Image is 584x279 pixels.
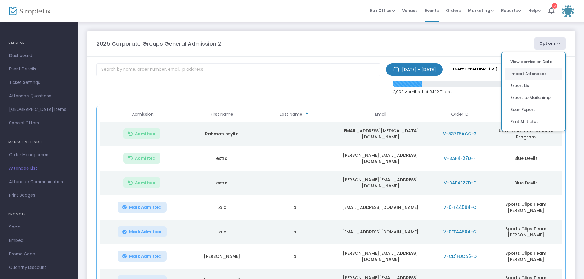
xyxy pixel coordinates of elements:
td: [PERSON_NAME][EMAIL_ADDRESS][DOMAIN_NAME] [331,244,430,269]
button: Event Ticket Filter(55) [449,63,509,75]
button: Mark Admitted [118,251,167,262]
span: V-0FF44504-C [443,229,476,235]
span: Admission [132,112,154,117]
span: Sortable [305,112,309,117]
span: V-0FF44504-C [443,204,476,210]
span: Embed [9,237,69,245]
td: Sports Clips Team [PERSON_NAME] [489,195,562,220]
span: Event Details [9,65,69,73]
span: V-BAF4F27D-F [444,180,476,186]
span: Help [528,8,541,13]
td: a [258,244,331,269]
td: extra [186,171,258,195]
td: a [258,220,331,244]
td: [EMAIL_ADDRESS][MEDICAL_DATA][DOMAIN_NAME] [331,122,430,146]
td: [PERSON_NAME] [186,244,258,269]
span: [GEOGRAPHIC_DATA] Items [9,106,69,114]
li: Scan Report [505,104,562,115]
span: Print Badges [9,191,69,199]
span: Box Office [370,8,395,13]
td: Sports Clips Team [PERSON_NAME] [489,244,562,269]
span: Dashboard [9,52,69,60]
img: monthly [393,66,399,73]
span: V-537F5ACC-3 [443,131,477,137]
button: Mark Admitted [118,226,167,237]
span: Email [375,112,386,117]
span: Admitted [135,131,155,136]
td: [EMAIL_ADDRESS][DOMAIN_NAME] [331,195,430,220]
li: Export to Mailchimp [505,92,562,104]
span: (55) [489,67,497,72]
span: Mark Admitted [129,254,162,259]
span: Reports [501,8,521,13]
span: Order ID [451,112,469,117]
button: Admitted [123,177,160,188]
td: [EMAIL_ADDRESS][DOMAIN_NAME] [331,220,430,244]
td: Rahmatussyifa [186,122,258,146]
input: Search by name, order number, email, ip address [96,63,380,76]
button: Admitted [123,153,160,164]
li: Import Attendees [505,68,562,80]
span: Admitted [135,180,155,185]
span: Last Name [280,112,302,117]
li: Print All ticket [505,115,562,127]
button: Mark Admitted [118,202,167,213]
div: [DATE] - [DATE] [402,66,436,73]
button: Options [534,37,566,50]
span: Ticket Settings [9,79,69,87]
td: a [258,195,331,220]
a: View Admission Data [510,59,557,65]
p: 2,092 Admitted of 8,142 Tickets [393,89,506,95]
span: V-BAF4F27D-F [444,155,476,161]
td: Blue Devils [489,146,562,171]
button: [DATE] - [DATE] [386,63,443,76]
span: Mark Admitted [129,229,162,234]
span: V-CD1FDCA5-D [443,253,477,259]
span: Events [425,3,439,18]
div: 2 [552,3,557,9]
span: Social [9,223,69,231]
h4: GENERAL [8,37,70,49]
td: Blue Devils [489,171,562,195]
span: First Name [211,112,233,117]
h4: PROMOTE [8,208,70,221]
h4: MANAGE ATTENDEES [8,136,70,148]
span: Attendee Questions [9,92,69,100]
td: extra [186,146,258,171]
span: Special Offers [9,119,69,127]
span: Promo Code [9,250,69,258]
td: [PERSON_NAME][EMAIL_ADDRESS][DOMAIN_NAME] [331,171,430,195]
li: Export List [505,80,562,92]
td: UNO YSEALI International Program [489,122,562,146]
span: Venues [402,3,417,18]
button: Admitted [123,128,160,139]
span: Attendee List [9,164,69,172]
td: Lola [186,195,258,220]
td: [PERSON_NAME][EMAIL_ADDRESS][DOMAIN_NAME] [331,146,430,171]
td: Sports Clips Team [PERSON_NAME] [489,220,562,244]
span: Attendee Communication [9,178,69,186]
span: Orders [446,3,461,18]
td: Lola [186,220,258,244]
span: Admitted [135,156,155,161]
span: Order Management [9,151,69,159]
span: Marketing [468,8,494,13]
span: Mark Admitted [129,205,162,210]
m-panel-title: 2025 Corporate Groups General Admission 2 [96,40,221,48]
span: Quantity Discount [9,264,69,272]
